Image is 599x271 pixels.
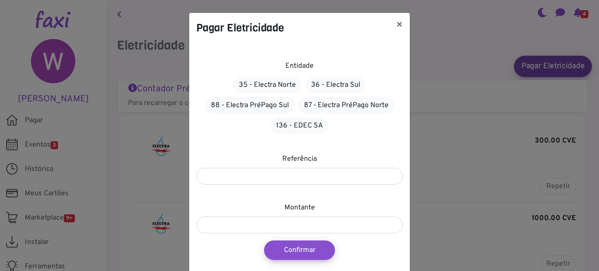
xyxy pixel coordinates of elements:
a: 88 - Electra PréPago Sul [205,97,295,114]
a: 136 - EDEC SA [270,117,329,134]
h4: Pagar Eletricidade [196,20,284,36]
label: Montante [284,202,315,213]
button: Confirmar [264,240,335,260]
button: × [389,13,410,38]
label: Referência [282,154,317,164]
a: 87 - Electra PréPago Norte [298,97,394,114]
a: 35 - Electra Norte [233,77,302,93]
a: 36 - Electra Sul [305,77,366,93]
label: Entidade [285,61,314,71]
